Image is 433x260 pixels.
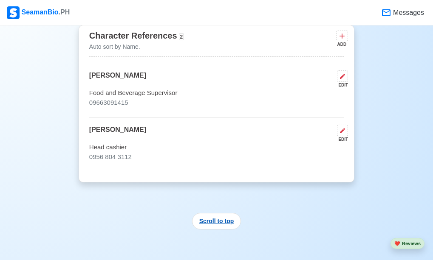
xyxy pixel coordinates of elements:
[179,34,184,40] span: 2
[89,152,344,162] p: 0956 804 3112
[391,238,425,249] button: heartReviews
[89,143,344,152] p: Head cashier
[89,70,146,88] p: [PERSON_NAME]
[7,6,70,19] div: SeamanBio
[89,98,344,108] p: 09663091415
[192,213,241,229] button: Scroll to top
[89,31,177,40] span: Character References
[394,241,400,246] span: heart
[336,41,346,48] div: ADD
[89,42,184,51] p: Auto sort by Name.
[59,8,70,16] span: .PH
[334,82,348,88] div: EDIT
[7,6,20,19] img: Logo
[334,136,348,143] div: EDIT
[391,8,424,18] span: Messages
[89,88,344,98] p: Food and Beverage Supervisor
[89,125,146,143] p: [PERSON_NAME]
